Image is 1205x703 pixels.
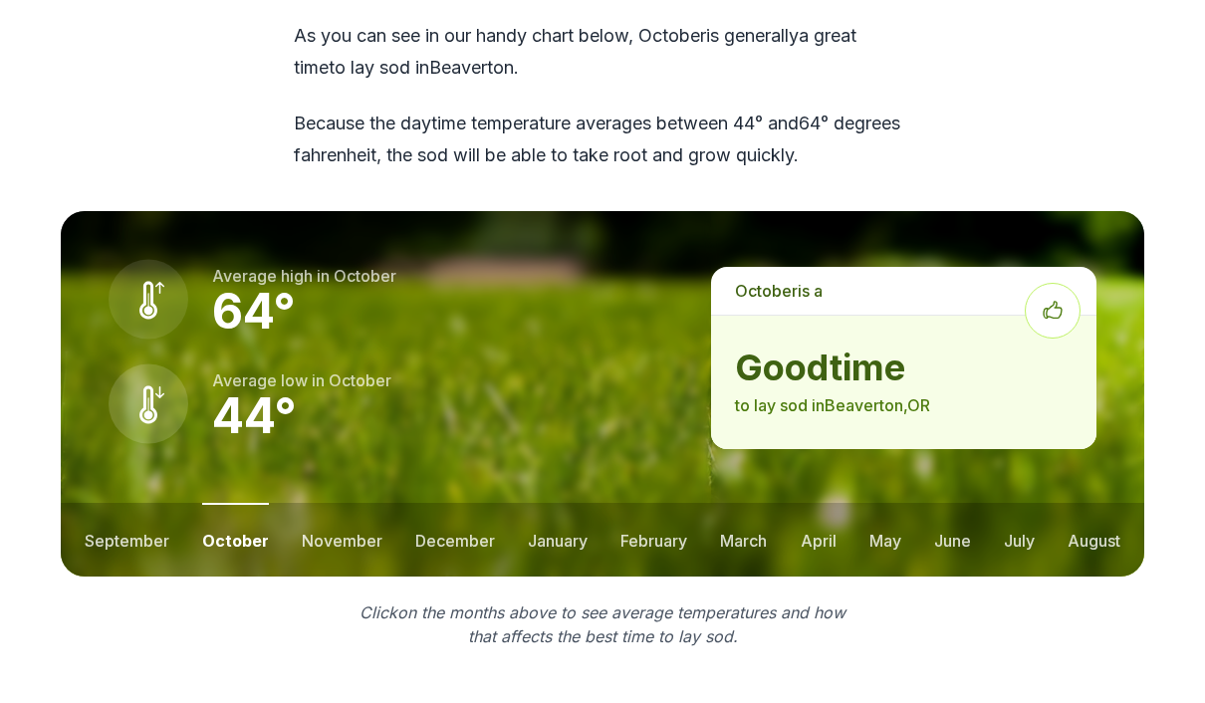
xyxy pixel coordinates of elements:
[212,264,396,288] p: Average high in
[869,503,901,577] button: may
[711,267,1096,315] p: is a
[294,20,911,171] div: As you can see in our handy chart below, is generally a great time to lay sod in Beaverton .
[212,282,296,341] strong: 64 °
[528,503,588,577] button: january
[735,281,798,301] span: october
[302,503,382,577] button: november
[329,370,391,390] span: october
[1068,503,1120,577] button: august
[334,266,396,286] span: october
[415,503,495,577] button: december
[1004,503,1035,577] button: july
[638,25,706,46] span: october
[735,393,1073,417] p: to lay sod in Beaverton , OR
[934,503,971,577] button: june
[720,503,767,577] button: march
[202,503,269,577] button: october
[212,386,297,445] strong: 44 °
[85,503,169,577] button: september
[212,368,391,392] p: Average low in
[348,600,857,648] p: Click on the months above to see average temperatures and how that affects the best time to lay sod.
[735,348,1073,387] strong: good time
[620,503,687,577] button: february
[294,108,911,171] p: Because the daytime temperature averages between 44 ° and 64 ° degrees fahrenheit, the sod will b...
[801,503,837,577] button: april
